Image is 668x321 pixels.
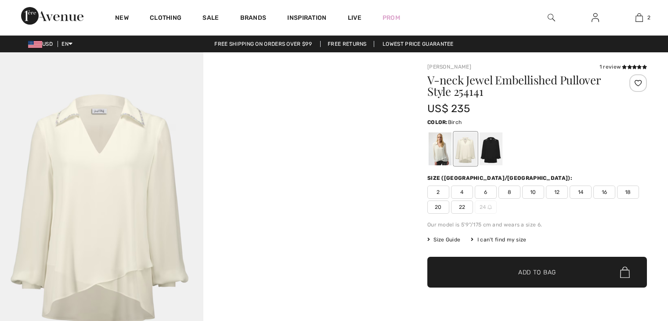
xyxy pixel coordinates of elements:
video: Your browser does not support the video tag. [203,52,407,154]
span: 24 [475,201,497,214]
button: Add to Bag [427,257,647,288]
h1: V-neck Jewel Embellished Pullover Style 254141 [427,74,610,97]
img: My Info [592,12,599,23]
a: Sale [202,14,219,23]
span: Inspiration [287,14,326,23]
a: Brands [240,14,267,23]
a: Live [348,13,361,22]
span: 4 [451,186,473,199]
span: 20 [427,201,449,214]
span: 14 [570,186,592,199]
span: 22 [451,201,473,214]
img: 1ère Avenue [21,7,83,25]
span: 8 [498,186,520,199]
span: 18 [617,186,639,199]
span: 2 [427,186,449,199]
span: 10 [522,186,544,199]
div: Size ([GEOGRAPHIC_DATA]/[GEOGRAPHIC_DATA]): [427,174,574,182]
span: Color: [427,119,448,125]
span: 12 [546,186,568,199]
span: US$ 235 [427,102,470,115]
span: 16 [593,186,615,199]
a: Prom [383,13,400,22]
img: search the website [548,12,555,23]
span: 2 [647,14,650,22]
a: [PERSON_NAME] [427,64,471,70]
a: Free shipping on orders over $99 [207,41,319,47]
img: My Bag [636,12,643,23]
a: Lowest Price Guarantee [376,41,461,47]
div: I can't find my size [471,236,526,244]
a: 2 [617,12,661,23]
div: Black [480,132,502,165]
div: Birch [454,132,477,165]
img: ring-m.svg [487,205,492,209]
div: Winter White [429,132,451,165]
span: Birch [448,119,462,125]
a: Free Returns [320,41,374,47]
span: Size Guide [427,236,460,244]
a: Clothing [150,14,181,23]
a: Sign In [585,12,606,23]
img: US Dollar [28,41,42,48]
a: New [115,14,129,23]
span: USD [28,41,56,47]
div: Our model is 5'9"/175 cm and wears a size 6. [427,221,647,229]
span: 6 [475,186,497,199]
div: 1 review [599,63,647,71]
span: Add to Bag [518,268,556,277]
span: EN [61,41,72,47]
